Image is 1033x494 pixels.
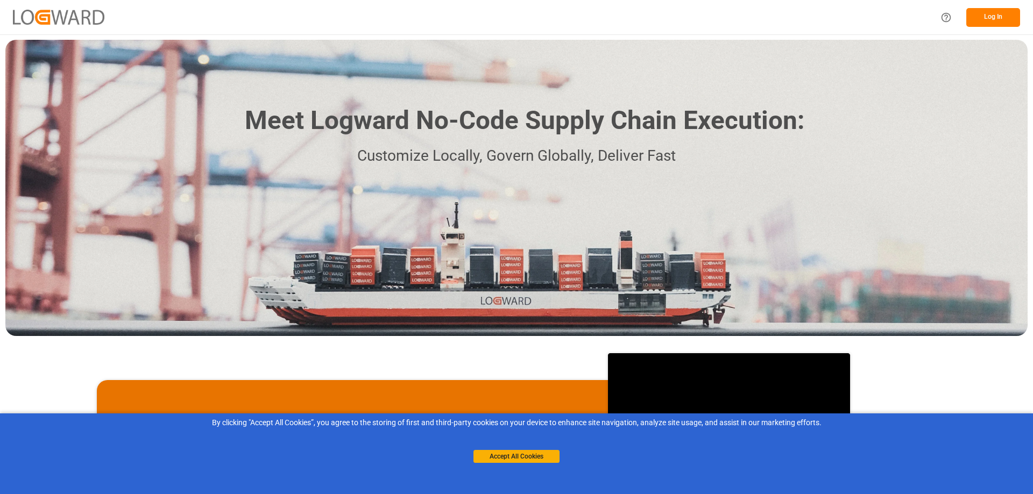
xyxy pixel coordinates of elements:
div: By clicking "Accept All Cookies”, you agree to the storing of first and third-party cookies on yo... [8,417,1025,428]
button: Accept All Cookies [473,450,560,463]
button: Log In [966,8,1020,27]
button: Help Center [934,5,958,30]
img: Logward_new_orange.png [13,10,104,24]
p: Customize Locally, Govern Globally, Deliver Fast [229,144,804,168]
h1: Meet Logward No-Code Supply Chain Execution: [245,102,804,140]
